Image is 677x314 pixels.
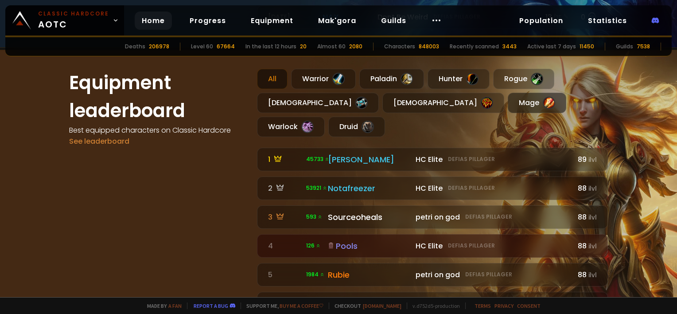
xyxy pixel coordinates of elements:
div: [DEMOGRAPHIC_DATA] [257,93,379,113]
div: 2080 [349,43,362,51]
a: Home [135,12,172,30]
div: Paladin [359,69,424,89]
a: [DOMAIN_NAME] [363,302,401,309]
a: 5 1984 Rubie petri on godDefias Pillager88ilvl [257,263,608,287]
div: 2 [268,183,301,194]
small: Defias Pillager [465,271,512,279]
span: AOTC [38,10,109,31]
h4: Best equipped characters on Classic Hardcore [69,125,246,136]
div: All [257,69,288,89]
div: 206978 [149,43,169,51]
div: Mage [508,93,566,113]
a: Terms [475,302,491,309]
div: Warlock [257,117,325,137]
small: Classic Hardcore [38,10,109,18]
span: v. d752d5 - production [407,302,460,309]
div: Level 60 [191,43,213,51]
a: Mak'gora [311,12,363,30]
div: Active last 7 days [527,43,576,51]
div: 1 [268,154,301,165]
small: Defias Pillager [465,213,512,221]
small: ilvl [588,184,597,193]
a: 3 593 Sourceoheals petri on godDefias Pillager88ilvl [257,205,608,229]
div: 4 [268,240,301,251]
div: 11450 [580,43,594,51]
div: Rubie [328,269,410,281]
div: Characters [384,43,415,51]
div: 88 [574,183,597,194]
div: 3 [268,212,301,223]
a: Population [512,12,570,30]
div: 67664 [217,43,235,51]
a: 1 45733 [PERSON_NAME] HC EliteDefias Pillager89ilvl [257,148,608,171]
div: Recently scanned [450,43,499,51]
span: 126 [306,242,321,250]
div: 88 [574,269,597,280]
div: Almost 60 [317,43,346,51]
small: Defias Pillager [448,184,495,192]
span: 593 [306,213,323,221]
div: HC Elite [416,240,568,251]
div: HC Elite [416,183,568,194]
a: Guilds [374,12,413,30]
div: Warrior [291,69,356,89]
a: Consent [517,302,541,309]
div: 20 [300,43,307,51]
a: Report a bug [194,302,228,309]
a: Buy me a coffee [280,302,323,309]
div: Pools [328,240,410,252]
div: 88 [574,240,597,251]
div: 89 [574,154,597,165]
small: ilvl [588,242,597,251]
h1: Equipment leaderboard [69,69,246,125]
div: Hunter [428,69,490,89]
div: 5 [268,269,301,280]
small: ilvl [588,213,597,222]
small: ilvl [588,156,597,164]
div: Deaths [125,43,145,51]
div: HC Elite [416,154,568,165]
a: Privacy [494,302,514,309]
span: Checkout [329,302,401,309]
div: 7538 [637,43,650,51]
small: Defias Pillager [448,155,495,163]
a: 2 53921 Notafreezer HC EliteDefias Pillager88ilvl [257,177,608,200]
div: In the last 12 hours [245,43,296,51]
div: 88 [574,212,597,223]
a: Equipment [244,12,300,30]
div: petri on god [416,269,568,280]
div: [DEMOGRAPHIC_DATA] [382,93,504,113]
div: 3443 [502,43,517,51]
a: Statistics [581,12,634,30]
a: Progress [183,12,233,30]
div: Guilds [616,43,633,51]
div: 848003 [419,43,439,51]
div: petri on god [416,212,568,223]
a: See leaderboard [69,136,129,146]
span: 45733 [306,155,330,163]
a: a fan [168,302,182,309]
div: Sourceoheals [328,211,410,223]
small: Defias Pillager [448,242,495,250]
span: 53921 [306,184,327,192]
div: [PERSON_NAME] [328,153,410,165]
div: Druid [328,117,385,137]
span: Support me, [241,302,323,309]
a: 4 126 Pools HC EliteDefias Pillager88ilvl [257,234,608,258]
div: Rogue [493,69,554,89]
span: 1984 [306,271,325,279]
span: Made by [142,302,182,309]
div: Notafreezer [328,182,410,194]
a: Classic HardcoreAOTC [5,5,124,35]
small: ilvl [588,271,597,279]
